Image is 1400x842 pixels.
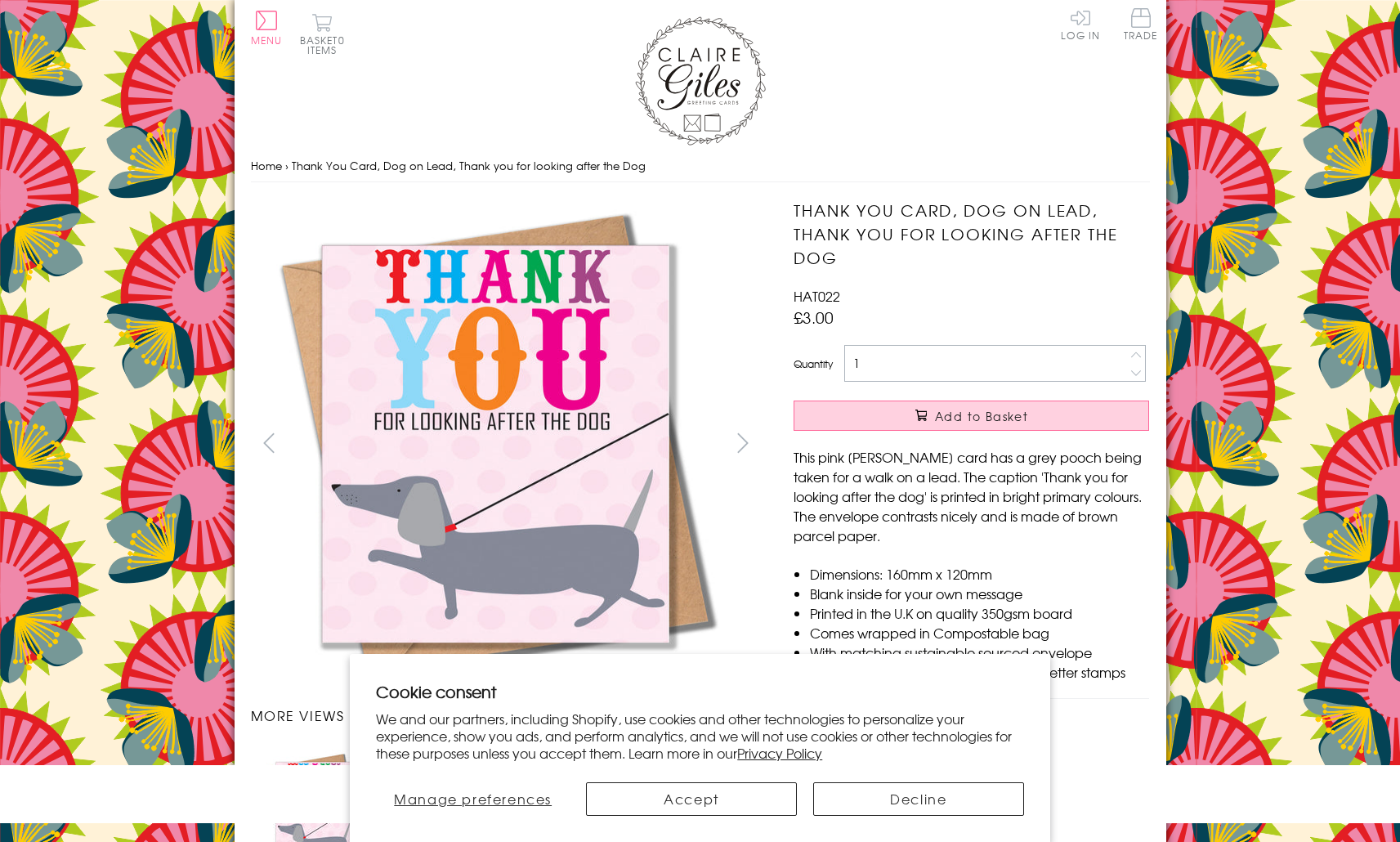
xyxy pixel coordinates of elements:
a: Privacy Policy [737,743,822,763]
li: Comes wrapped in Compostable bag [810,623,1149,643]
nav: breadcrumbs [251,150,1150,183]
button: Add to Basket [794,401,1149,431]
label: Quantity [794,356,833,371]
button: Menu [251,11,283,45]
p: We and our partners, including Shopify, use cookies and other technologies to personalize your ex... [376,710,1024,761]
button: Manage preferences [376,782,570,816]
a: Trade [1124,8,1158,43]
span: HAT022 [794,286,840,306]
li: Dimensions: 160mm x 120mm [810,564,1149,584]
h3: More views [251,705,762,725]
img: Claire Giles Greetings Cards [635,16,766,146]
button: Decline [813,782,1024,816]
li: Printed in the U.K on quality 350gsm board [810,603,1149,623]
p: This pink [PERSON_NAME] card has a grey pooch being taken for a walk on a lead. The caption 'Than... [794,447,1149,545]
button: Accept [586,782,797,816]
span: Thank You Card, Dog on Lead, Thank you for looking after the Dog [292,158,646,173]
img: Thank You Card, Dog on Lead, Thank you for looking after the Dog [251,199,741,689]
h1: Thank You Card, Dog on Lead, Thank you for looking after the Dog [794,199,1149,269]
span: Trade [1124,8,1158,40]
span: Add to Basket [935,408,1028,424]
span: Menu [251,33,283,47]
button: Basket0 items [300,13,345,55]
button: prev [251,424,288,461]
span: £3.00 [794,306,834,329]
a: Home [251,158,282,173]
a: Log In [1061,8,1100,40]
span: › [285,158,288,173]
li: Blank inside for your own message [810,584,1149,603]
h2: Cookie consent [376,680,1024,703]
button: next [724,424,761,461]
span: Manage preferences [394,789,552,808]
li: With matching sustainable sourced envelope [810,643,1149,662]
span: 0 items [307,33,345,57]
